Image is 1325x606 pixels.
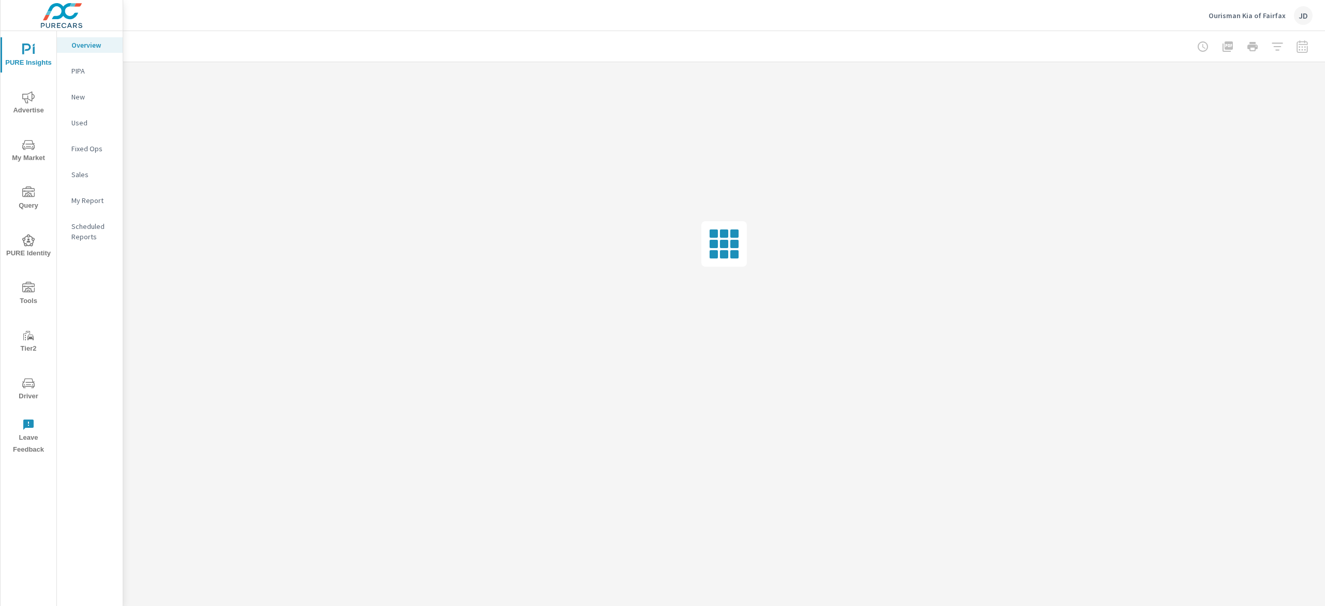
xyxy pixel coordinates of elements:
[4,91,53,117] span: Advertise
[71,40,114,50] p: Overview
[57,115,123,131] div: Used
[1,31,56,460] div: nav menu
[57,89,123,105] div: New
[57,37,123,53] div: Overview
[71,195,114,206] p: My Report
[4,419,53,456] span: Leave Feedback
[4,234,53,259] span: PURE Identity
[1294,6,1313,25] div: JD
[57,193,123,208] div: My Report
[4,139,53,164] span: My Market
[71,92,114,102] p: New
[71,143,114,154] p: Fixed Ops
[4,282,53,307] span: Tools
[4,186,53,212] span: Query
[57,167,123,182] div: Sales
[71,221,114,242] p: Scheduled Reports
[4,377,53,402] span: Driver
[71,169,114,180] p: Sales
[4,44,53,69] span: PURE Insights
[71,118,114,128] p: Used
[1209,11,1286,20] p: Ourisman Kia of Fairfax
[71,66,114,76] p: PIPA
[4,329,53,355] span: Tier2
[57,219,123,244] div: Scheduled Reports
[57,63,123,79] div: PIPA
[57,141,123,156] div: Fixed Ops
